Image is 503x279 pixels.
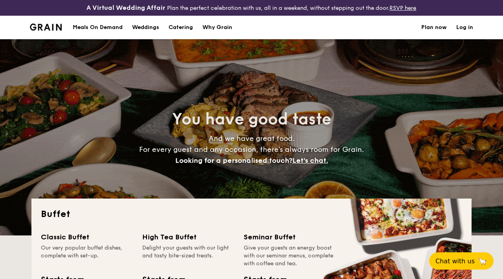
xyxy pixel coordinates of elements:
[456,16,473,39] a: Log in
[127,16,164,39] a: Weddings
[478,257,487,266] span: 🦙
[142,232,234,243] div: High Tea Buffet
[244,232,336,243] div: Seminar Buffet
[198,16,237,39] a: Why Grain
[429,252,494,270] button: Chat with us🦙
[41,232,133,243] div: Classic Buffet
[175,156,292,165] span: Looking for a personalised touch?
[164,16,198,39] a: Catering
[421,16,447,39] a: Plan now
[139,134,364,165] span: And we have great food. For every guest and any occasion, there’s always room for Grain.
[41,208,462,221] h2: Buffet
[142,244,234,268] div: Delight your guests with our light and tasty bite-sized treats.
[292,156,328,165] span: Let's chat.
[86,3,165,13] h4: A Virtual Wedding Affair
[172,110,331,129] span: You have good taste
[30,24,62,31] a: Logotype
[389,5,416,11] a: RSVP here
[132,16,159,39] div: Weddings
[169,16,193,39] h1: Catering
[244,244,336,268] div: Give your guests an energy boost with our seminar menus, complete with coffee and tea.
[84,3,419,13] div: Plan the perfect celebration with us, all in a weekend, without stepping out the door.
[202,16,232,39] div: Why Grain
[73,16,123,39] div: Meals On Demand
[41,244,133,268] div: Our very popular buffet dishes, complete with set-up.
[68,16,127,39] a: Meals On Demand
[435,257,475,265] span: Chat with us
[30,24,62,31] img: Grain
